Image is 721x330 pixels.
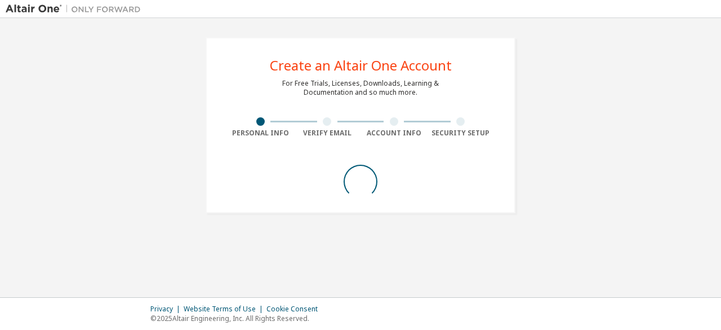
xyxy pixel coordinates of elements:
div: Create an Altair One Account [270,59,452,72]
p: © 2025 Altair Engineering, Inc. All Rights Reserved. [150,314,324,323]
div: Cookie Consent [266,305,324,314]
div: Website Terms of Use [184,305,266,314]
div: Personal Info [227,129,294,138]
div: Account Info [360,129,428,138]
div: Privacy [150,305,184,314]
img: Altair One [6,3,146,15]
div: For Free Trials, Licenses, Downloads, Learning & Documentation and so much more. [282,79,439,97]
div: Security Setup [428,129,495,138]
div: Verify Email [294,129,361,138]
